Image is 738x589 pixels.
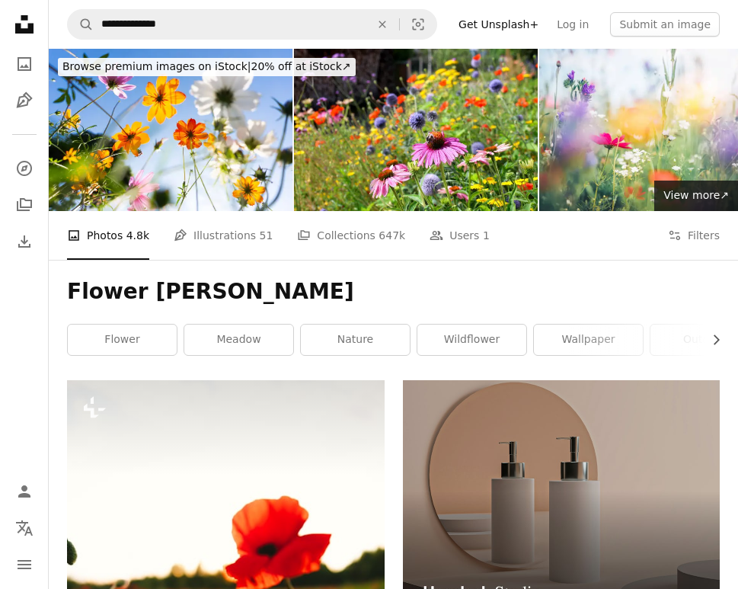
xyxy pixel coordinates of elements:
[417,325,526,355] a: wildflower
[294,49,538,211] img: Colorful flowerbed with echinacea, poppy thistles and much more
[366,10,399,39] button: Clear
[301,325,410,355] a: nature
[184,325,293,355] a: meadow
[9,476,40,507] a: Log in / Sign up
[9,190,40,220] a: Collections
[49,49,292,211] img: Cosmos blooming in a park
[9,85,40,116] a: Illustrations
[68,10,94,39] button: Search Unsplash
[430,211,490,260] a: Users 1
[534,325,643,355] a: wallpaper
[702,325,720,355] button: scroll list to the right
[68,325,177,355] a: flower
[260,227,273,244] span: 51
[49,49,365,85] a: Browse premium images on iStock|20% off at iStock↗
[67,278,720,306] h1: Flower [PERSON_NAME]
[483,227,490,244] span: 1
[9,153,40,184] a: Explore
[400,10,436,39] button: Visual search
[379,227,405,244] span: 647k
[548,12,598,37] a: Log in
[62,60,251,72] span: Browse premium images on iStock |
[9,226,40,257] a: Download History
[174,211,273,260] a: Illustrations 51
[297,211,405,260] a: Collections 647k
[654,181,738,211] a: View more↗
[668,211,720,260] button: Filters
[9,549,40,580] button: Menu
[67,9,437,40] form: Find visuals sitewide
[449,12,548,37] a: Get Unsplash+
[58,58,356,76] div: 20% off at iStock ↗
[663,189,729,201] span: View more ↗
[610,12,720,37] button: Submit an image
[9,49,40,79] a: Photos
[9,513,40,543] button: Language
